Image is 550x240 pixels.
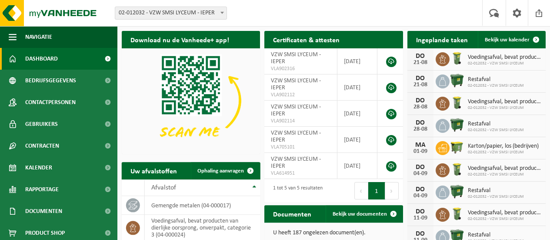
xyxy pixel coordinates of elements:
img: Download de VHEPlus App [122,48,260,152]
h2: Ingeplande taken [407,31,477,48]
span: 02-012032 - VZW SMSI LYCEUM [468,172,541,177]
img: WB-0140-HPE-GN-50 [450,95,464,110]
span: Kalender [25,157,52,179]
a: Bekijk uw documenten [326,205,402,223]
span: Voedingsafval, bevat producten van dierlijke oorsprong, onverpakt, categorie 3 [468,165,541,172]
span: Restafval [468,121,524,128]
img: WB-1100-HPE-GN-01 [450,184,464,199]
h2: Uw afvalstoffen [122,162,186,179]
div: 21-08 [412,82,429,88]
div: MA [412,142,429,149]
span: VZW SMSI LYCEUM - IEPER [271,51,321,65]
span: Contactpersonen [25,91,76,113]
td: [DATE] [337,153,377,179]
h2: Certificaten & attesten [264,31,348,48]
img: WB-0140-HPE-GN-50 [450,162,464,177]
span: Contracten [25,135,59,157]
div: DO [412,53,429,60]
div: DO [412,186,429,193]
span: 02-012032 - VZW SMSI LYCEUM [468,105,541,111]
button: Previous [354,182,368,199]
td: gemengde metalen (04-000017) [145,196,260,215]
span: Rapportage [25,179,59,200]
h2: Download nu de Vanheede+ app! [122,31,238,48]
span: VZW SMSI LYCEUM - IEPER [271,78,321,91]
span: 02-012032 - VZW SMSI LYCEUM [468,128,524,133]
button: 1 [368,182,385,199]
span: Afvalstof [151,184,176,191]
div: 1 tot 5 van 5 resultaten [269,181,323,200]
span: Dashboard [25,48,58,70]
div: 11-09 [412,215,429,221]
span: VZW SMSI LYCEUM - IEPER [271,130,321,143]
div: DO [412,119,429,126]
span: Bedrijfsgegevens [25,70,76,91]
span: VLA902114 [271,118,330,125]
img: WB-1100-HPE-GN-01 [450,73,464,88]
span: Navigatie [25,26,52,48]
td: [DATE] [337,74,377,101]
div: 01-09 [412,149,429,155]
span: VLA614951 [271,170,330,177]
div: DO [412,164,429,171]
span: VLA705101 [271,144,330,151]
span: Voedingsafval, bevat producten van dierlijke oorsprong, onverpakt, categorie 3 [468,210,541,216]
span: 02-012032 - VZW SMSI LYCEUM [468,194,524,199]
span: 02-012032 - VZW SMSI LYCEUM [468,216,541,222]
span: Gebruikers [25,113,58,135]
img: WB-0140-HPE-GN-50 [450,206,464,221]
div: DO [412,230,429,237]
span: Bekijk uw kalender [485,37,530,43]
span: Documenten [25,200,62,222]
div: DO [412,208,429,215]
div: 28-08 [412,104,429,110]
div: 04-09 [412,193,429,199]
span: VLA902316 [271,65,330,72]
div: DO [412,97,429,104]
span: Voedingsafval, bevat producten van dierlijke oorsprong, onverpakt, categorie 3 [468,54,541,61]
span: Restafval [468,187,524,194]
div: 28-08 [412,126,429,132]
span: Karton/papier, los (bedrijven) [468,143,539,150]
h2: Documenten [264,205,320,222]
td: [DATE] [337,48,377,74]
span: Ophaling aanvragen [197,168,244,174]
img: WB-1100-HPE-GN-01 [450,118,464,132]
a: Bekijk uw kalender [478,31,545,48]
span: VZW SMSI LYCEUM - IEPER [271,156,321,169]
span: VZW SMSI LYCEUM - IEPER [271,104,321,117]
p: U heeft 187 ongelezen document(en). [273,230,394,236]
span: 02-012032 - VZW SMSI LYCEUM - IEPER [115,7,227,19]
span: Voedingsafval, bevat producten van dierlijke oorsprong, onverpakt, categorie 3 [468,98,541,105]
a: Ophaling aanvragen [190,162,259,179]
img: WB-0140-HPE-GN-50 [450,51,464,66]
span: VLA902112 [271,91,330,98]
span: 02-012032 - VZW SMSI LYCEUM [468,61,541,66]
span: 02-012032 - VZW SMSI LYCEUM [468,83,524,88]
div: 04-09 [412,171,429,177]
span: 02-012032 - VZW SMSI LYCEUM - IEPER [115,7,227,20]
td: [DATE] [337,127,377,153]
div: 21-08 [412,60,429,66]
span: Bekijk uw documenten [333,211,387,217]
img: WB-1100-HPE-GN-50 [450,140,464,155]
div: DO [412,75,429,82]
span: 02-012032 - VZW SMSI LYCEUM [468,150,539,155]
td: [DATE] [337,101,377,127]
span: Restafval [468,76,524,83]
button: Next [385,182,399,199]
span: Restafval [468,232,524,239]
